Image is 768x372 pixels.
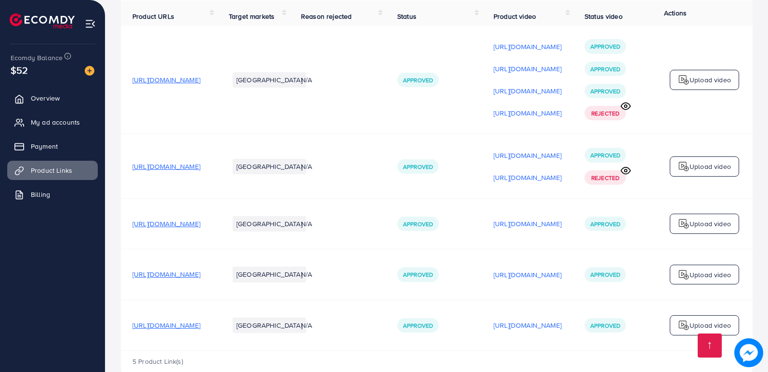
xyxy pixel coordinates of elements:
span: Product Links [31,166,72,175]
span: My ad accounts [31,117,80,127]
img: logo [10,13,75,28]
li: [GEOGRAPHIC_DATA] [233,318,306,333]
p: [URL][DOMAIN_NAME] [494,269,561,281]
span: Rejected [591,109,619,117]
img: logo [678,269,690,281]
span: N/A [301,75,312,85]
p: [URL][DOMAIN_NAME] [494,150,561,161]
span: Product video [494,12,536,21]
img: logo [678,161,690,172]
span: [URL][DOMAIN_NAME] [132,321,200,330]
a: Payment [7,137,98,156]
p: Upload video [690,74,731,86]
span: Approved [590,87,620,95]
span: [URL][DOMAIN_NAME] [132,269,200,279]
p: [URL][DOMAIN_NAME] [494,107,561,119]
p: Upload video [690,161,731,172]
span: Rejected [591,174,619,182]
li: [GEOGRAPHIC_DATA] [233,72,306,88]
span: Approved [590,42,620,51]
span: Ecomdy Balance [11,53,63,63]
li: [GEOGRAPHIC_DATA] [233,216,306,231]
span: Target markets [229,12,274,21]
p: Upload video [690,218,731,230]
a: Overview [7,89,98,108]
span: [URL][DOMAIN_NAME] [132,75,200,85]
span: Reason rejected [301,12,351,21]
img: logo [678,218,690,230]
p: [URL][DOMAIN_NAME] [494,41,561,52]
span: Approved [590,65,620,73]
span: Approved [403,163,433,171]
p: [URL][DOMAIN_NAME] [494,63,561,75]
span: Approved [403,270,433,279]
span: N/A [301,321,312,330]
a: My ad accounts [7,113,98,132]
span: Approved [590,270,620,279]
span: Billing [31,190,50,199]
span: Approved [403,76,433,84]
span: Approved [403,321,433,330]
span: Status video [585,12,623,21]
span: N/A [301,219,312,229]
a: Billing [7,185,98,204]
img: image [734,338,763,367]
span: [URL][DOMAIN_NAME] [132,162,200,171]
span: Approved [590,321,620,330]
li: [GEOGRAPHIC_DATA] [233,267,306,282]
span: 5 Product Link(s) [132,357,183,366]
li: [GEOGRAPHIC_DATA] [233,159,306,174]
a: Product Links [7,161,98,180]
span: Actions [664,8,687,18]
span: Status [397,12,417,21]
span: [URL][DOMAIN_NAME] [132,219,200,229]
span: N/A [301,162,312,171]
span: Approved [590,220,620,228]
span: Approved [590,151,620,159]
p: [URL][DOMAIN_NAME] [494,85,561,97]
span: $52 [11,63,28,77]
img: logo [678,320,690,331]
p: [URL][DOMAIN_NAME] [494,172,561,183]
img: image [85,66,94,76]
p: [URL][DOMAIN_NAME] [494,320,561,331]
p: Upload video [690,320,731,331]
p: [URL][DOMAIN_NAME] [494,218,561,230]
p: Upload video [690,269,731,281]
span: Payment [31,141,58,151]
span: Overview [31,93,60,103]
span: Approved [403,220,433,228]
span: N/A [301,269,312,279]
img: logo [678,74,690,86]
span: Product URLs [132,12,174,21]
img: menu [85,18,96,29]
